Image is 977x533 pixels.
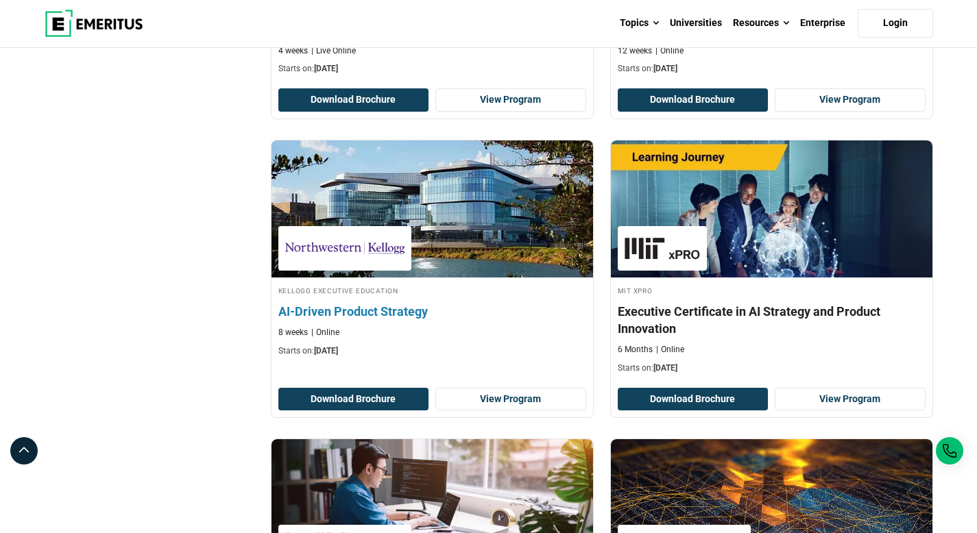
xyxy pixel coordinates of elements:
[278,303,586,320] h4: AI-Driven Product Strategy
[618,88,769,112] button: Download Brochure
[278,88,429,112] button: Download Brochure
[625,233,700,264] img: MIT xPRO
[611,140,932,381] a: AI and Machine Learning Course by MIT xPRO - October 30, 2025 MIT xPRO MIT xPRO Executive Certifi...
[858,9,933,38] a: Login
[618,284,926,296] h4: MIT xPRO
[775,388,926,411] a: View Program
[278,327,308,338] p: 8 weeks
[285,233,405,264] img: Kellogg Executive Education
[278,388,429,411] button: Download Brochure
[314,346,338,356] span: [DATE]
[278,45,308,57] p: 4 weeks
[618,344,653,356] p: 6 Months
[272,140,593,364] a: AI and Machine Learning Course by Kellogg Executive Education - October 30, 2025 Kellogg Executiv...
[653,64,677,73] span: [DATE]
[255,134,609,284] img: AI-Driven Product Strategy | Online AI and Machine Learning Course
[618,45,652,57] p: 12 weeks
[311,45,356,57] p: Live Online
[278,284,586,296] h4: Kellogg Executive Education
[618,362,926,374] p: Starts on:
[435,388,586,411] a: View Program
[655,45,684,57] p: Online
[278,345,586,357] p: Starts on:
[314,64,338,73] span: [DATE]
[618,388,769,411] button: Download Brochure
[278,63,586,75] p: Starts on:
[775,88,926,112] a: View Program
[611,140,932,277] img: Executive Certificate in AI Strategy and Product Innovation | Online AI and Machine Learning Course
[618,63,926,75] p: Starts on:
[311,327,339,338] p: Online
[656,344,684,356] p: Online
[653,363,677,373] span: [DATE]
[618,303,926,337] h4: Executive Certificate in AI Strategy and Product Innovation
[435,88,586,112] a: View Program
